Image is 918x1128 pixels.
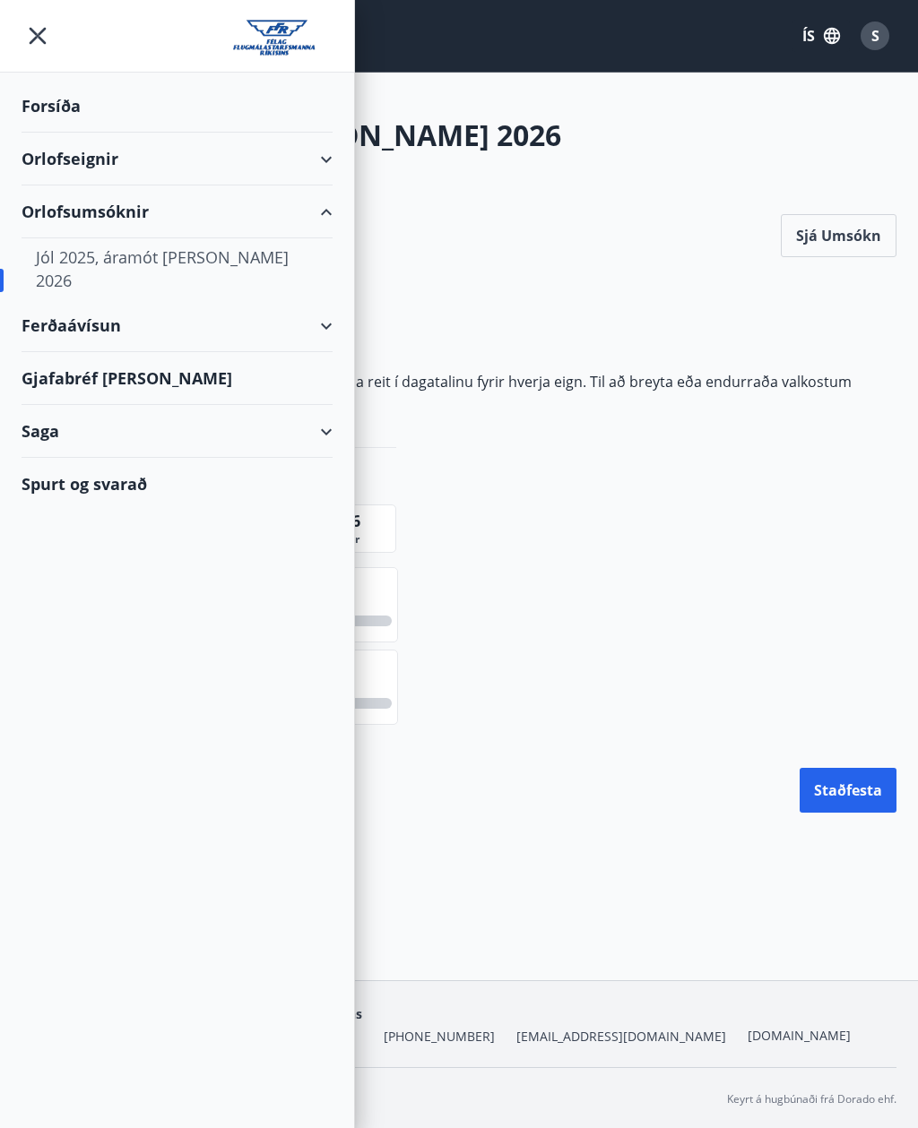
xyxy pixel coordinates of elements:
a: [DOMAIN_NAME] [748,1027,851,1044]
div: Orlofseignir [22,133,333,185]
span: [PHONE_NUMBER] [384,1028,495,1046]
button: Sjá umsókn [781,214,896,257]
div: Spurt og svarað [22,458,333,510]
img: union_logo [233,20,333,56]
span: [EMAIL_ADDRESS][DOMAIN_NAME] [516,1028,726,1046]
button: menu [22,20,54,52]
p: Keyrt á hugbúnaði frá Dorado ehf. [727,1091,896,1107]
div: Orlofsumsóknir [22,185,333,238]
p: Veldu tímabil með því að smella á viðkomandi gráa reit í dagatalinu fyrir hverja eign. Til að bre... [22,372,896,411]
button: Staðfesta [800,768,896,813]
div: Forsíða [22,80,333,133]
button: ÍS [792,20,850,52]
span: S [871,26,879,46]
button: S [853,14,896,57]
div: Jól 2025, áramót [PERSON_NAME] 2026 [36,238,318,299]
div: Gjafabréf [PERSON_NAME] [22,352,333,405]
div: Ferðaávísun [22,299,333,352]
h2: Jól 2025, áramót [PERSON_NAME] 2026 [22,116,896,155]
div: Saga [22,405,333,458]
